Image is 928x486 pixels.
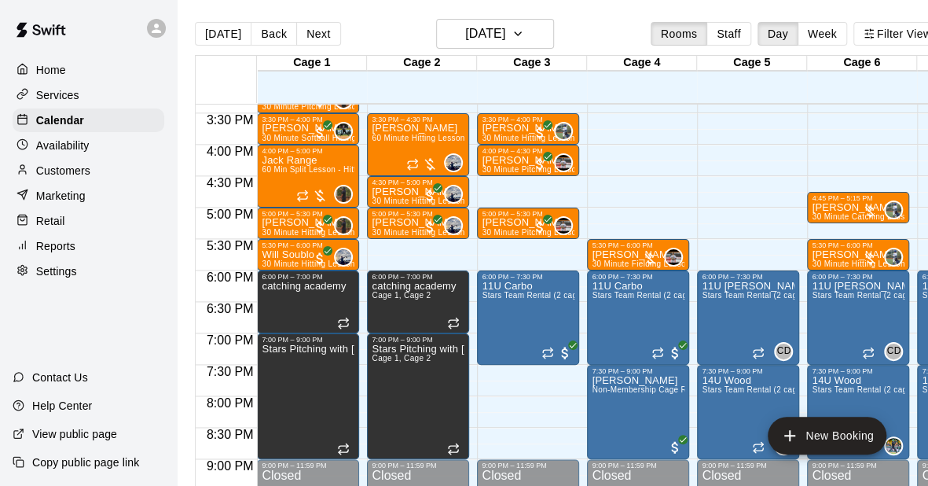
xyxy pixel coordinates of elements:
span: 6:00 PM [203,271,258,284]
img: Greg Duncan [556,155,571,171]
div: 9:00 PM – 11:59 PM [592,462,684,469]
span: 30 Minute Hitting Lesson [482,134,574,142]
div: Wells Jones [444,153,463,172]
div: Carter Davis [884,342,903,361]
span: Derek Wood [890,436,903,455]
div: Cage 1 [257,56,367,71]
a: Settings [13,260,164,283]
div: Ryan Maylie [884,201,903,219]
p: Calendar [36,112,84,128]
span: 7:30 PM [203,365,258,378]
span: 4:00 PM [203,145,258,158]
div: Wells Jones [444,216,463,235]
img: Wells Jones [446,218,461,234]
div: 6:00 PM – 7:30 PM: 11U Carbo [587,271,689,365]
span: All customers have paid [667,345,683,361]
span: Recurring event [862,347,875,359]
div: 7:30 PM – 9:00 PM [702,367,794,375]
span: Stars Team Rental (2 cages) [702,291,809,300]
div: 3:30 PM – 4:00 PM: Wyatt Caddy [477,113,579,145]
span: Recurring event [337,443,350,455]
div: Carter Davis [774,342,793,361]
div: 9:00 PM – 11:59 PM [812,462,904,469]
p: Reports [36,238,75,254]
span: 8:30 PM [203,428,258,441]
span: All customers have paid [312,251,328,267]
span: Wells Jones [340,248,353,267]
span: Stars Team Rental (2 cages) [812,385,919,394]
div: 9:00 PM – 11:59 PM [262,462,354,469]
img: Mike Thatcher [336,186,351,202]
span: Ryan Maylie [560,122,573,141]
button: [DATE] [436,19,554,49]
span: All customers have paid [422,188,438,204]
div: Cage 5 [697,56,807,71]
img: Kendall Bentley [336,123,351,139]
a: Calendar [13,109,164,132]
span: Recurring event [337,317,350,330]
div: 4:00 PM – 5:00 PM [262,147,354,155]
a: Customers [13,159,164,182]
div: 7:00 PM – 9:00 PM [372,336,464,344]
span: Greg Duncan [560,153,573,172]
div: 7:30 PM – 9:00 PM: 14U Wood [807,365,909,459]
div: 3:30 PM – 4:30 PM [372,116,464,123]
div: Greg Duncan [664,248,683,267]
span: Mike Thatcher [340,216,353,235]
div: 5:00 PM – 5:30 PM [482,210,574,218]
div: Wells Jones [334,248,353,267]
a: Retail [13,209,164,233]
span: Cage 1, Cage 2 [372,291,431,300]
span: Recurring event [406,158,419,171]
span: Ryan Maylie [890,248,903,267]
p: Services [36,87,79,103]
div: 6:00 PM – 7:00 PM [262,273,354,281]
div: Cage 4 [587,56,697,71]
span: Recurring event [752,347,765,359]
div: 5:30 PM – 6:00 PM: 30 Minute Hitting Lesson [807,239,909,271]
span: Recurring event [447,443,460,455]
div: 3:30 PM – 4:00 PM [482,116,574,123]
div: 4:30 PM – 5:00 PM: Liam Cunningham [367,176,469,208]
img: Greg Duncan [666,249,681,265]
div: Cage 3 [477,56,587,71]
span: 8:00 PM [203,396,258,410]
div: Home [13,58,164,82]
span: All customers have paid [312,125,328,141]
button: Day [757,22,798,46]
p: Home [36,62,66,78]
span: Stars Team Rental (2 cages) [702,385,809,394]
div: 5:00 PM – 5:30 PM: Wyatt Agnese [257,208,359,239]
span: Stars Team Rental (2 cages) [482,291,589,300]
span: Cage 1, Cage 2 [372,354,431,363]
span: All customers have paid [557,345,573,361]
span: 60 Minute Hitting Lesson [372,134,464,142]
div: 6:00 PM – 7:00 PM: catching academy [257,271,359,333]
div: 9:00 PM – 11:59 PM [702,462,794,469]
span: All customers have paid [532,156,548,172]
div: 5:30 PM – 6:00 PM [812,241,904,249]
span: Wells Jones [450,185,463,204]
span: All customers have paid [422,219,438,235]
span: CD [776,344,790,359]
div: 3:30 PM – 4:30 PM: 60 Minute Hitting Lesson [367,113,469,176]
div: 6:00 PM – 7:30 PM [482,273,574,281]
div: 7:30 PM – 9:00 PM: 14U Wood [697,365,799,459]
div: 9:00 PM – 11:59 PM [482,462,574,469]
span: Stars Team Rental (2 cages) [592,291,699,300]
div: 5:00 PM – 5:30 PM [372,210,464,218]
span: 9:00 PM [203,459,258,473]
span: 30 Minute Catching Lesson [812,212,914,221]
div: Wells Jones [444,185,463,204]
div: Derek Wood [884,436,903,455]
button: Back [251,22,297,46]
div: 5:30 PM – 6:00 PM: Will Soublo [257,239,359,271]
span: CD [886,344,900,359]
a: Services [13,83,164,107]
div: 5:00 PM – 5:30 PM: Landon Bruns [477,208,579,239]
span: 30 Minute Hitting Lesson [812,260,904,268]
p: Settings [36,263,77,279]
button: [DATE] [195,22,251,46]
